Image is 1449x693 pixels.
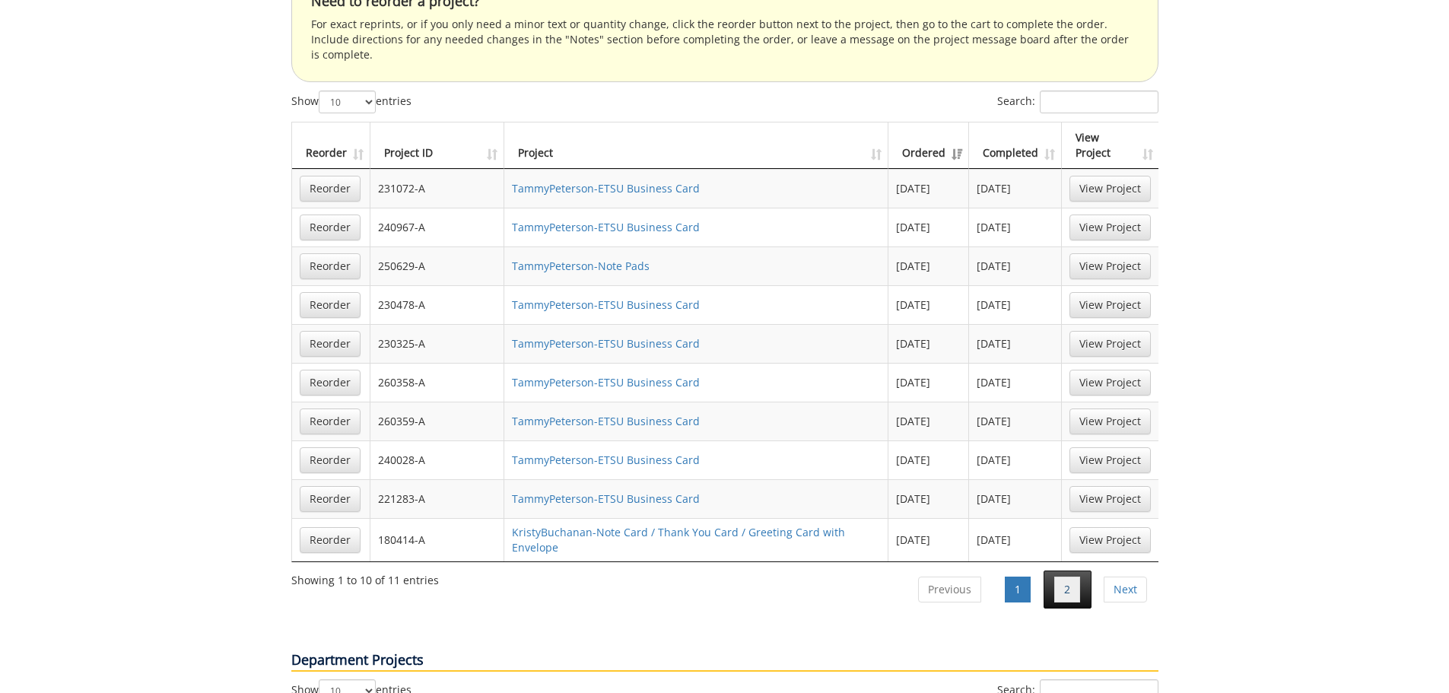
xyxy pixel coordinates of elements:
[1069,292,1151,318] a: View Project
[370,363,504,402] td: 260358-A
[370,402,504,440] td: 260359-A
[300,292,361,318] a: Reorder
[504,122,889,169] th: Project: activate to sort column ascending
[969,246,1062,285] td: [DATE]
[370,479,504,518] td: 221283-A
[888,324,969,363] td: [DATE]
[300,447,361,473] a: Reorder
[1069,176,1151,202] a: View Project
[1069,331,1151,357] a: View Project
[512,525,845,555] a: KristyBuchanan-Note Card / Thank You Card / Greeting Card with Envelope
[319,91,376,113] select: Showentries
[291,650,1158,672] p: Department Projects
[888,440,969,479] td: [DATE]
[969,324,1062,363] td: [DATE]
[969,479,1062,518] td: [DATE]
[370,518,504,561] td: 180414-A
[969,402,1062,440] td: [DATE]
[300,527,361,553] a: Reorder
[291,91,412,113] label: Show entries
[300,215,361,240] a: Reorder
[888,518,969,561] td: [DATE]
[997,91,1158,113] label: Search:
[512,181,700,196] a: TammyPeterson-ETSU Business Card
[512,220,700,234] a: TammyPeterson-ETSU Business Card
[888,208,969,246] td: [DATE]
[300,370,361,396] a: Reorder
[370,285,504,324] td: 230478-A
[1069,527,1151,553] a: View Project
[1069,370,1151,396] a: View Project
[311,17,1139,62] p: For exact reprints, or if you only need a minor text or quantity change, click the reorder button...
[969,440,1062,479] td: [DATE]
[512,414,700,428] a: TammyPeterson-ETSU Business Card
[888,285,969,324] td: [DATE]
[370,324,504,363] td: 230325-A
[1040,91,1158,113] input: Search:
[969,285,1062,324] td: [DATE]
[1104,577,1147,602] a: Next
[512,375,700,389] a: TammyPeterson-ETSU Business Card
[370,246,504,285] td: 250629-A
[969,208,1062,246] td: [DATE]
[969,363,1062,402] td: [DATE]
[888,363,969,402] td: [DATE]
[370,169,504,208] td: 231072-A
[888,122,969,169] th: Ordered: activate to sort column ascending
[969,518,1062,561] td: [DATE]
[370,440,504,479] td: 240028-A
[512,453,700,467] a: TammyPeterson-ETSU Business Card
[300,253,361,279] a: Reorder
[888,402,969,440] td: [DATE]
[1005,577,1031,602] a: 1
[300,408,361,434] a: Reorder
[1069,408,1151,434] a: View Project
[888,246,969,285] td: [DATE]
[1069,447,1151,473] a: View Project
[300,176,361,202] a: Reorder
[370,208,504,246] td: 240967-A
[300,486,361,512] a: Reorder
[918,577,981,602] a: Previous
[512,491,700,506] a: TammyPeterson-ETSU Business Card
[888,169,969,208] td: [DATE]
[1069,253,1151,279] a: View Project
[969,169,1062,208] td: [DATE]
[370,122,504,169] th: Project ID: activate to sort column ascending
[512,259,650,273] a: TammyPeterson-Note Pads
[1069,215,1151,240] a: View Project
[292,122,370,169] th: Reorder: activate to sort column ascending
[888,479,969,518] td: [DATE]
[300,331,361,357] a: Reorder
[1069,486,1151,512] a: View Project
[969,122,1062,169] th: Completed: activate to sort column ascending
[1054,577,1080,602] a: 2
[512,297,700,312] a: TammyPeterson-ETSU Business Card
[512,336,700,351] a: TammyPeterson-ETSU Business Card
[291,567,439,588] div: Showing 1 to 10 of 11 entries
[1062,122,1158,169] th: View Project: activate to sort column ascending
